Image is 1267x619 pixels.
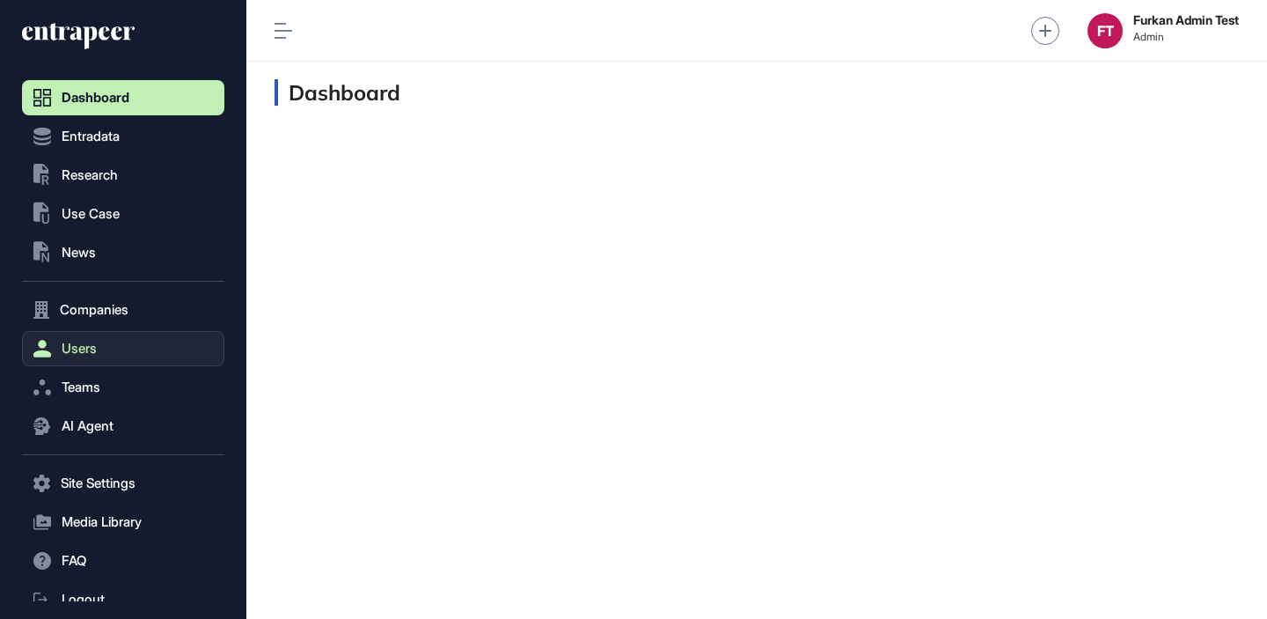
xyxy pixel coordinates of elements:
span: Entradata [62,129,120,144]
button: AI Agent [22,409,224,444]
button: Media Library [22,505,224,540]
span: Users [62,342,97,356]
span: Dashboard [62,91,129,105]
button: FT [1088,13,1123,48]
button: Site Settings [22,466,224,501]
span: Media Library [62,515,142,529]
span: FAQ [62,554,86,568]
span: Teams [62,380,100,394]
button: Research [22,158,224,193]
span: AI Agent [62,419,114,433]
span: Site Settings [61,476,135,490]
span: News [62,246,96,260]
span: Companies [60,303,128,317]
button: Users [22,331,224,366]
h3: Dashboard [275,79,400,106]
button: Teams [22,370,224,405]
span: Research [62,168,118,182]
button: Companies [22,292,224,328]
a: Logout [22,582,224,617]
strong: Furkan Admin Test [1133,13,1239,27]
a: Dashboard [22,80,224,115]
button: FAQ [22,543,224,578]
button: News [22,235,224,270]
button: Entradata [22,119,224,154]
span: Admin [1133,31,1239,43]
span: Logout [62,593,105,607]
span: Use Case [62,207,120,221]
button: Use Case [22,196,224,232]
